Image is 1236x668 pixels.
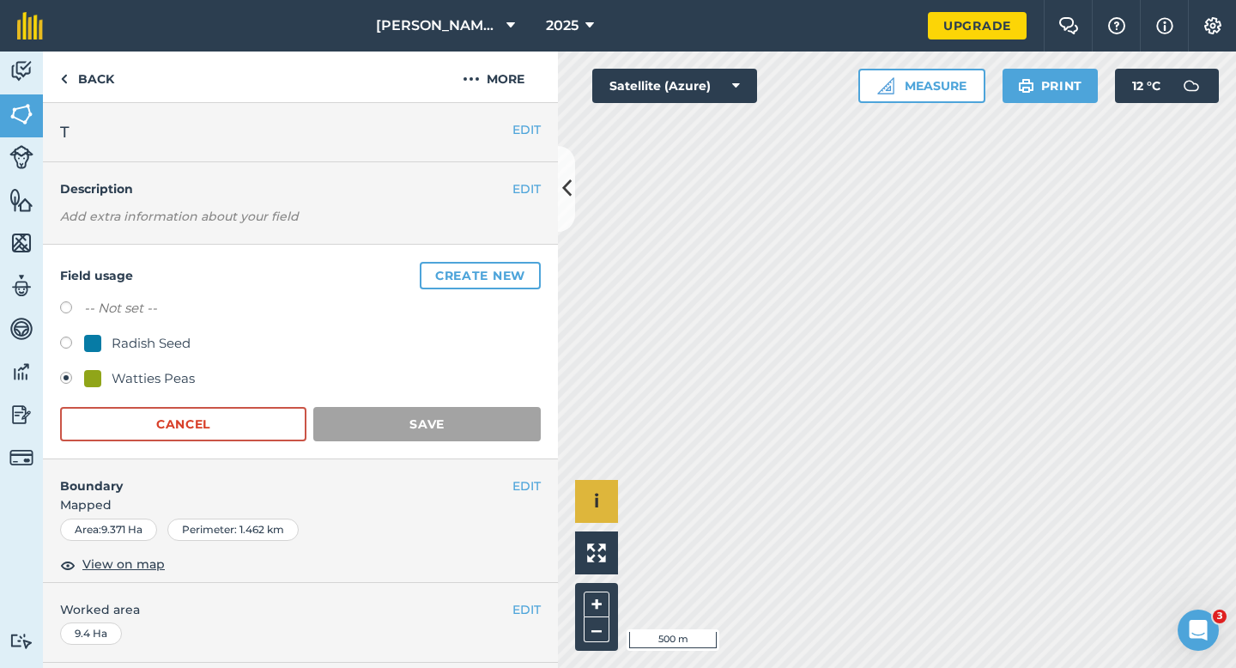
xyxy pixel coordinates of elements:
[9,187,33,213] img: svg+xml;base64,PHN2ZyB4bWxucz0iaHR0cDovL3d3dy53My5vcmcvMjAwMC9zdmciIHdpZHRoPSI1NiIgaGVpZ2h0PSI2MC...
[60,555,76,575] img: svg+xml;base64,PHN2ZyB4bWxucz0iaHR0cDovL3d3dy53My5vcmcvMjAwMC9zdmciIHdpZHRoPSIxOCIgaGVpZ2h0PSIyNC...
[1018,76,1034,96] img: svg+xml;base64,PHN2ZyB4bWxucz0iaHR0cDovL3d3dy53My5vcmcvMjAwMC9zdmciIHdpZHRoPSIxOSIgaGVpZ2h0PSIyNC...
[84,298,157,319] label: -- Not set --
[512,477,541,495] button: EDIT
[60,407,306,441] button: Cancel
[82,555,165,574] span: View on map
[512,120,541,139] button: EDIT
[9,273,33,299] img: svg+xml;base64,PD94bWwgdmVyc2lvbj0iMS4wIiBlbmNvZGluZz0idXRmLTgiPz4KPCEtLSBHZW5lcmF0b3I6IEFkb2JlIE...
[1115,69,1219,103] button: 12 °C
[376,15,500,36] span: [PERSON_NAME] & Sons Farming
[43,495,558,514] span: Mapped
[43,52,131,102] a: Back
[60,555,165,575] button: View on map
[9,145,33,169] img: svg+xml;base64,PD94bWwgdmVyc2lvbj0iMS4wIiBlbmNvZGluZz0idXRmLTgiPz4KPCEtLSBHZW5lcmF0b3I6IEFkb2JlIE...
[1203,17,1223,34] img: A cog icon
[546,15,579,36] span: 2025
[60,519,157,541] div: Area : 9.371 Ha
[1003,69,1099,103] button: Print
[575,480,618,523] button: i
[9,359,33,385] img: svg+xml;base64,PD94bWwgdmVyc2lvbj0iMS4wIiBlbmNvZGluZz0idXRmLTgiPz4KPCEtLSBHZW5lcmF0b3I6IEFkb2JlIE...
[60,120,70,144] span: T
[9,58,33,84] img: svg+xml;base64,PD94bWwgdmVyc2lvbj0iMS4wIiBlbmNvZGluZz0idXRmLTgiPz4KPCEtLSBHZW5lcmF0b3I6IEFkb2JlIE...
[9,101,33,127] img: svg+xml;base64,PHN2ZyB4bWxucz0iaHR0cDovL3d3dy53My5vcmcvMjAwMC9zdmciIHdpZHRoPSI1NiIgaGVpZ2h0PSI2MC...
[43,459,512,495] h4: Boundary
[1106,17,1127,34] img: A question mark icon
[592,69,757,103] button: Satellite (Azure)
[9,402,33,428] img: svg+xml;base64,PD94bWwgdmVyc2lvbj0iMS4wIiBlbmNvZGluZz0idXRmLTgiPz4KPCEtLSBHZW5lcmF0b3I6IEFkb2JlIE...
[60,262,541,289] h4: Field usage
[9,230,33,256] img: svg+xml;base64,PHN2ZyB4bWxucz0iaHR0cDovL3d3dy53My5vcmcvMjAwMC9zdmciIHdpZHRoPSI1NiIgaGVpZ2h0PSI2MC...
[60,209,299,224] em: Add extra information about your field
[928,12,1027,39] a: Upgrade
[512,179,541,198] button: EDIT
[313,407,541,441] button: Save
[594,490,599,512] span: i
[584,592,609,617] button: +
[429,52,558,102] button: More
[9,446,33,470] img: svg+xml;base64,PD94bWwgdmVyc2lvbj0iMS4wIiBlbmNvZGluZz0idXRmLTgiPz4KPCEtLSBHZW5lcmF0b3I6IEFkb2JlIE...
[1213,610,1227,623] span: 3
[1178,610,1219,651] iframe: Intercom live chat
[17,12,43,39] img: fieldmargin Logo
[60,600,541,619] span: Worked area
[1132,69,1160,103] span: 12 ° C
[60,69,68,89] img: svg+xml;base64,PHN2ZyB4bWxucz0iaHR0cDovL3d3dy53My5vcmcvMjAwMC9zdmciIHdpZHRoPSI5IiBoZWlnaHQ9IjI0Ii...
[584,617,609,642] button: –
[1174,69,1209,103] img: svg+xml;base64,PD94bWwgdmVyc2lvbj0iMS4wIiBlbmNvZGluZz0idXRmLTgiPz4KPCEtLSBHZW5lcmF0b3I6IEFkb2JlIE...
[112,333,191,354] div: Radish Seed
[512,600,541,619] button: EDIT
[1058,17,1079,34] img: Two speech bubbles overlapping with the left bubble in the forefront
[463,69,480,89] img: svg+xml;base64,PHN2ZyB4bWxucz0iaHR0cDovL3d3dy53My5vcmcvMjAwMC9zdmciIHdpZHRoPSIyMCIgaGVpZ2h0PSIyNC...
[877,77,894,94] img: Ruler icon
[112,368,195,389] div: Watties Peas
[858,69,985,103] button: Measure
[9,316,33,342] img: svg+xml;base64,PD94bWwgdmVyc2lvbj0iMS4wIiBlbmNvZGluZz0idXRmLTgiPz4KPCEtLSBHZW5lcmF0b3I6IEFkb2JlIE...
[420,262,541,289] button: Create new
[587,544,606,562] img: Four arrows, one pointing top left, one top right, one bottom right and the last bottom left
[1156,15,1173,36] img: svg+xml;base64,PHN2ZyB4bWxucz0iaHR0cDovL3d3dy53My5vcmcvMjAwMC9zdmciIHdpZHRoPSIxNyIgaGVpZ2h0PSIxNy...
[60,622,122,645] div: 9.4 Ha
[167,519,299,541] div: Perimeter : 1.462 km
[60,179,541,198] h4: Description
[9,633,33,649] img: svg+xml;base64,PD94bWwgdmVyc2lvbj0iMS4wIiBlbmNvZGluZz0idXRmLTgiPz4KPCEtLSBHZW5lcmF0b3I6IEFkb2JlIE...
